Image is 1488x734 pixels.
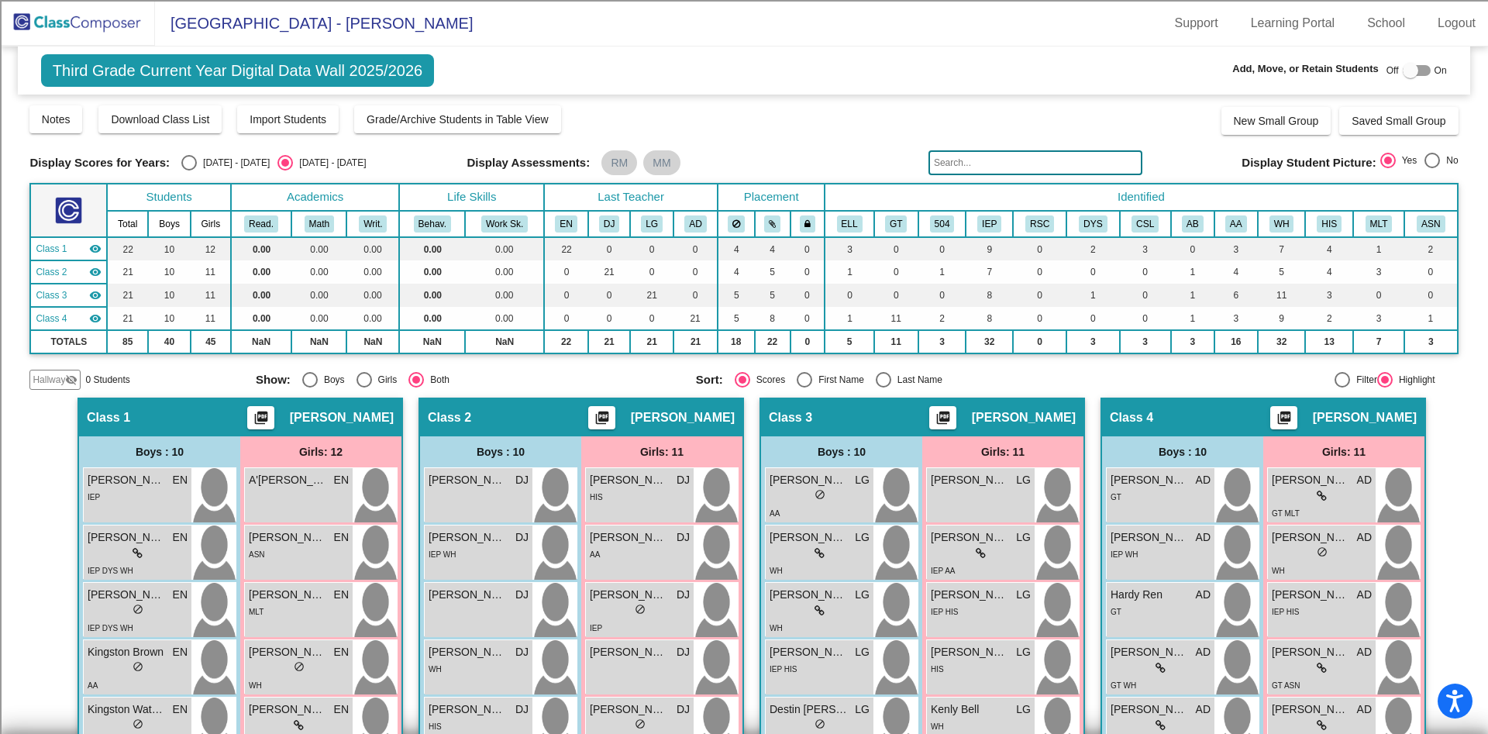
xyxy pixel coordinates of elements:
[6,315,1482,329] div: ???
[6,497,1482,511] div: MORE
[1313,410,1417,426] span: [PERSON_NAME]
[790,330,825,353] td: 0
[673,260,718,284] td: 0
[631,410,735,426] span: [PERSON_NAME]
[148,284,191,307] td: 10
[29,156,170,170] span: Display Scores for Years:
[825,211,874,237] th: English Language Learner
[6,6,1482,20] div: Sort A > Z
[1317,215,1342,233] button: HIS
[918,237,966,260] td: 0
[599,215,619,233] button: DJ
[928,150,1142,175] input: Search...
[372,373,398,387] div: Girls
[588,307,630,330] td: 0
[1234,115,1319,127] span: New Small Group
[107,184,230,211] th: Students
[6,76,1482,90] div: Sign out
[1396,153,1417,167] div: Yes
[291,307,346,330] td: 0.00
[1131,215,1159,233] button: CSL
[1225,215,1247,233] button: AA
[36,288,67,302] span: Class 3
[718,330,754,353] td: 18
[6,104,1482,118] div: Move To ...
[87,410,130,426] span: Class 1
[36,265,67,279] span: Class 2
[1393,373,1435,387] div: Highlight
[1066,330,1119,353] td: 3
[1380,153,1459,173] mat-radio-group: Select an option
[825,284,874,307] td: 0
[1066,284,1119,307] td: 1
[1025,215,1054,233] button: RSC
[1120,211,1171,237] th: CASL
[6,34,1482,48] div: Move To ...
[1274,410,1293,432] mat-icon: picture_as_pdf
[673,211,718,237] th: Alexa Drillette
[588,237,630,260] td: 0
[790,237,825,260] td: 0
[750,373,785,387] div: Scores
[107,260,148,284] td: 21
[465,284,544,307] td: 0.00
[918,284,966,307] td: 0
[684,215,706,233] button: AD
[1066,260,1119,284] td: 0
[1258,211,1306,237] th: White
[251,410,270,432] mat-icon: picture_as_pdf
[231,330,292,353] td: NaN
[1353,307,1404,330] td: 3
[1440,153,1458,167] div: No
[1305,211,1353,237] th: Hispanic
[641,215,663,233] button: LG
[424,373,449,387] div: Both
[191,284,231,307] td: 11
[231,307,292,330] td: 0.00
[1171,260,1214,284] td: 1
[1404,260,1457,284] td: 0
[346,307,399,330] td: 0.00
[399,330,465,353] td: NaN
[107,284,148,307] td: 21
[718,211,754,237] th: Keep away students
[89,266,102,278] mat-icon: visibility
[148,307,191,330] td: 10
[318,373,345,387] div: Boys
[6,160,1482,174] div: Print
[6,343,1482,357] div: SAVE AND GO HOME
[1079,215,1107,233] button: DYS
[1353,284,1404,307] td: 0
[588,330,630,353] td: 21
[1305,284,1353,307] td: 3
[977,215,1001,233] button: IEP
[1013,260,1066,284] td: 0
[972,410,1076,426] span: [PERSON_NAME]
[790,211,825,237] th: Keep with teacher
[630,211,673,237] th: Laura Garcia
[148,211,191,237] th: Boys
[874,211,918,237] th: Gifted and Talented
[305,215,334,233] button: Math
[6,385,1482,399] div: Home
[1013,307,1066,330] td: 0
[755,211,790,237] th: Keep with students
[293,156,366,170] div: [DATE] - [DATE]
[1404,330,1457,353] td: 3
[36,312,67,326] span: Class 4
[718,260,754,284] td: 4
[874,237,918,260] td: 0
[65,374,77,386] mat-icon: visibility_off
[755,307,790,330] td: 8
[1269,215,1294,233] button: WH
[1404,307,1457,330] td: 1
[918,211,966,237] th: 504 Plan
[1404,211,1457,237] th: Asian
[966,330,1013,353] td: 32
[6,215,1482,229] div: Magazine
[933,410,952,432] mat-icon: picture_as_pdf
[673,237,718,260] td: 0
[1013,330,1066,353] td: 0
[966,284,1013,307] td: 8
[929,406,956,429] button: Print Students Details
